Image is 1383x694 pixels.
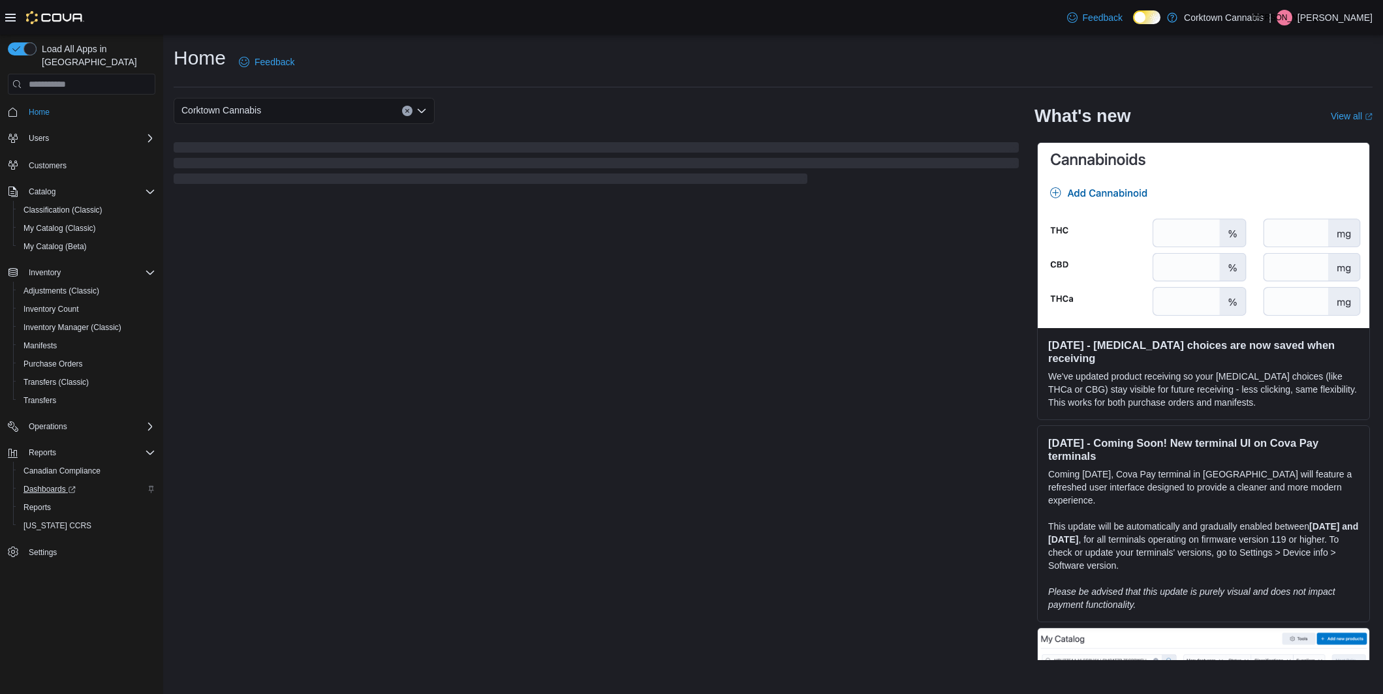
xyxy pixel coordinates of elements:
[1048,520,1359,572] p: This update will be automatically and gradually enabled between , for all terminals operating on ...
[18,220,155,236] span: My Catalog (Classic)
[23,104,155,120] span: Home
[174,145,1019,187] span: Loading
[1277,10,1292,25] div: Jordan Auger
[1298,10,1373,25] p: [PERSON_NAME]
[174,45,226,71] h1: Home
[29,107,50,117] span: Home
[1048,521,1358,545] strong: [DATE] and [DATE]
[18,239,92,254] a: My Catalog (Beta)
[29,160,67,171] span: Customers
[13,517,161,535] button: [US_STATE] CCRS
[18,481,81,497] a: Dashboards
[18,320,155,335] span: Inventory Manager (Classic)
[23,445,155,460] span: Reports
[8,97,155,596] nav: Complex example
[23,184,61,200] button: Catalog
[13,237,161,256] button: My Catalog (Beta)
[13,498,161,517] button: Reports
[234,49,300,75] a: Feedback
[29,187,55,197] span: Catalog
[1184,10,1264,25] p: Corktown Cannabis
[1034,106,1130,127] h2: What's new
[23,265,155,280] span: Inventory
[23,104,55,120] a: Home
[23,184,155,200] span: Catalog
[18,393,61,408] a: Transfers
[18,338,155,354] span: Manifests
[18,356,155,372] span: Purchase Orders
[1083,11,1123,24] span: Feedback
[13,337,161,355] button: Manifests
[1048,339,1359,365] h3: [DATE] - [MEDICAL_DATA] choices are now saved when receiving
[255,55,294,68] span: Feedback
[18,338,62,354] a: Manifests
[13,373,161,391] button: Transfers (Classic)
[1048,468,1359,507] p: Coming [DATE], Cova Pay terminal in [GEOGRAPHIC_DATA] will feature a refreshed user interface des...
[18,320,127,335] a: Inventory Manager (Classic)
[23,322,121,333] span: Inventory Manager (Classic)
[402,106,412,116] button: Clear input
[18,393,155,408] span: Transfers
[23,340,57,351] span: Manifests
[18,283,155,299] span: Adjustments (Classic)
[23,377,89,387] span: Transfers (Classic)
[1062,5,1128,31] a: Feedback
[13,462,161,480] button: Canadian Compliance
[18,301,84,317] a: Inventory Count
[416,106,427,116] button: Open list of options
[3,543,161,562] button: Settings
[29,421,67,432] span: Operations
[37,42,155,68] span: Load All Apps in [GEOGRAPHIC_DATA]
[3,264,161,282] button: Inventory
[1331,111,1373,121] a: View allExternal link
[13,391,161,410] button: Transfers
[18,283,104,299] a: Adjustments (Classic)
[13,355,161,373] button: Purchase Orders
[18,356,88,372] a: Purchase Orders
[18,481,155,497] span: Dashboards
[3,129,161,147] button: Users
[29,547,57,558] span: Settings
[23,484,76,494] span: Dashboards
[29,267,61,278] span: Inventory
[23,544,155,560] span: Settings
[23,241,87,252] span: My Catalog (Beta)
[13,300,161,318] button: Inventory Count
[1048,370,1359,409] p: We've updated product receiving so your [MEDICAL_DATA] choices (like THCa or CBG) stay visible fo...
[3,417,161,436] button: Operations
[13,282,161,300] button: Adjustments (Classic)
[23,223,96,234] span: My Catalog (Classic)
[23,445,61,460] button: Reports
[13,201,161,219] button: Classification (Classic)
[18,202,108,218] a: Classification (Classic)
[23,304,79,314] span: Inventory Count
[1048,586,1335,610] em: Please be advised that this update is purely visual and does not impact payment functionality.
[18,220,101,236] a: My Catalog (Classic)
[18,301,155,317] span: Inventory Count
[23,205,102,215] span: Classification (Classic)
[18,500,155,515] span: Reports
[1252,10,1317,25] span: [PERSON_NAME]
[23,286,99,296] span: Adjustments (Classic)
[23,502,51,513] span: Reports
[18,374,94,390] a: Transfers (Classic)
[29,447,56,458] span: Reports
[18,202,155,218] span: Classification (Classic)
[1048,436,1359,462] h3: [DATE] - Coming Soon! New terminal UI on Cova Pay terminals
[23,466,101,476] span: Canadian Compliance
[29,133,49,143] span: Users
[23,395,56,406] span: Transfers
[18,463,106,479] a: Canadian Compliance
[13,318,161,337] button: Inventory Manager (Classic)
[18,463,155,479] span: Canadian Compliance
[18,518,155,534] span: Washington CCRS
[18,239,155,254] span: My Catalog (Beta)
[3,444,161,462] button: Reports
[18,500,56,515] a: Reports
[18,518,97,534] a: [US_STATE] CCRS
[23,158,72,173] a: Customers
[3,102,161,121] button: Home
[23,157,155,173] span: Customers
[18,374,155,390] span: Transfers (Classic)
